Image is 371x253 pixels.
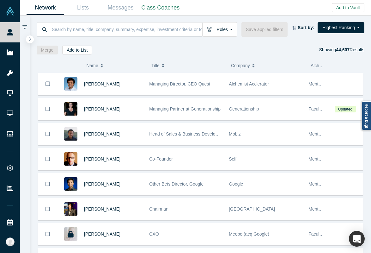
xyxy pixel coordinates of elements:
a: Report a bug! [362,101,371,130]
a: [PERSON_NAME] [84,231,120,237]
span: Company [231,59,250,72]
img: Katinka Harsányi's Account [6,237,15,246]
button: Bookmark [38,148,58,170]
span: Results [336,47,364,52]
a: [PERSON_NAME] [84,206,120,212]
span: Self [229,156,236,161]
a: Network [27,0,64,15]
span: Meebo (acq Google) [229,231,269,237]
input: Search by name, title, company, summary, expertise, investment criteria or topics of focus [51,22,202,37]
span: Co-Founder [149,156,173,161]
span: Faculty, Angel [308,106,336,111]
img: Rachel Chalmers's Profile Image [64,102,77,116]
span: [GEOGRAPHIC_DATA] [229,206,275,212]
button: Bookmark [38,198,58,220]
a: [PERSON_NAME] [84,181,120,187]
span: Mobiz [229,131,240,136]
strong: Sort by: [298,25,314,30]
a: [PERSON_NAME] [84,106,120,111]
img: Robert Winder's Profile Image [64,152,77,166]
span: Other Bets Director, Google [149,181,204,187]
strong: 44,607 [336,47,350,52]
span: Alchemist Role [311,63,340,68]
img: Michael Chang's Profile Image [64,127,77,141]
span: CXO [149,231,159,237]
button: Bookmark [38,173,58,195]
img: Steven Kan's Profile Image [64,177,77,191]
button: Company [231,59,304,72]
button: Highest Ranking [318,22,364,33]
button: Bookmark [38,223,58,245]
span: Head of Sales & Business Development (interim) [149,131,245,136]
span: Mentor, Faculty [308,181,339,187]
a: [PERSON_NAME] [84,131,120,136]
img: Timothy Chou's Profile Image [64,202,77,216]
div: Showing [319,46,364,54]
button: Roles [202,22,237,37]
button: Merge [37,46,58,54]
button: Bookmark [38,123,58,145]
img: Gnani Palanikumar's Profile Image [64,77,77,91]
button: Title [151,59,224,72]
a: [PERSON_NAME] [84,156,120,161]
span: Chairman [149,206,168,212]
button: Save applied filters [241,22,288,37]
button: Add to List [62,46,92,54]
img: Alchemist Vault Logo [6,7,15,16]
a: Lists [64,0,102,15]
span: Title [151,59,160,72]
span: Google [229,181,243,187]
a: Class Coaches [139,0,182,15]
button: Bookmark [38,98,58,120]
span: Alchemist Acclerator [229,81,269,86]
span: Mentor, Faculty [308,206,339,212]
span: Updated [335,106,356,112]
button: Bookmark [38,73,58,95]
button: Name [86,59,145,72]
span: Faculty, Mentor [308,231,338,237]
button: Add to Vault [332,3,364,12]
span: Managing Director, CEO Quest [149,81,210,86]
a: [PERSON_NAME] [84,81,120,86]
a: Messages [102,0,139,15]
span: Name [86,59,98,72]
span: Managing Partner at Generationship [149,106,221,111]
span: Generationship [229,106,259,111]
span: Mentor, Faculty, Alchemist 25 [308,131,366,136]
